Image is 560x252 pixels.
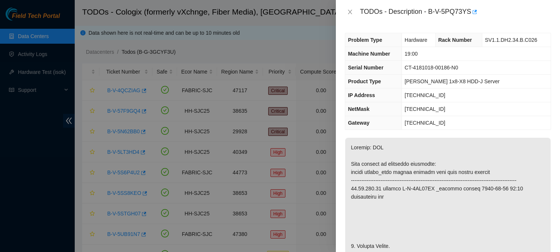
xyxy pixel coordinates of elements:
[348,92,375,98] span: IP Address
[405,92,445,98] span: [TECHNICAL_ID]
[405,106,445,112] span: [TECHNICAL_ID]
[348,65,383,71] span: Serial Number
[345,9,355,16] button: Close
[405,120,445,126] span: [TECHNICAL_ID]
[438,37,472,43] span: Rack Number
[405,51,418,57] span: 19:00
[348,78,381,84] span: Product Type
[348,106,369,112] span: NetMask
[405,65,458,71] span: CT-4181018-00186-N0
[348,37,382,43] span: Problem Type
[348,51,390,57] span: Machine Number
[347,9,353,15] span: close
[360,6,551,18] div: TODOs - Description - B-V-5PQ73YS
[405,78,499,84] span: [PERSON_NAME] 1x8-X8 HDD-J Server
[348,120,369,126] span: Gateway
[485,37,537,43] span: SV1.1.DH2.34.B.C026
[405,37,427,43] span: Hardware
